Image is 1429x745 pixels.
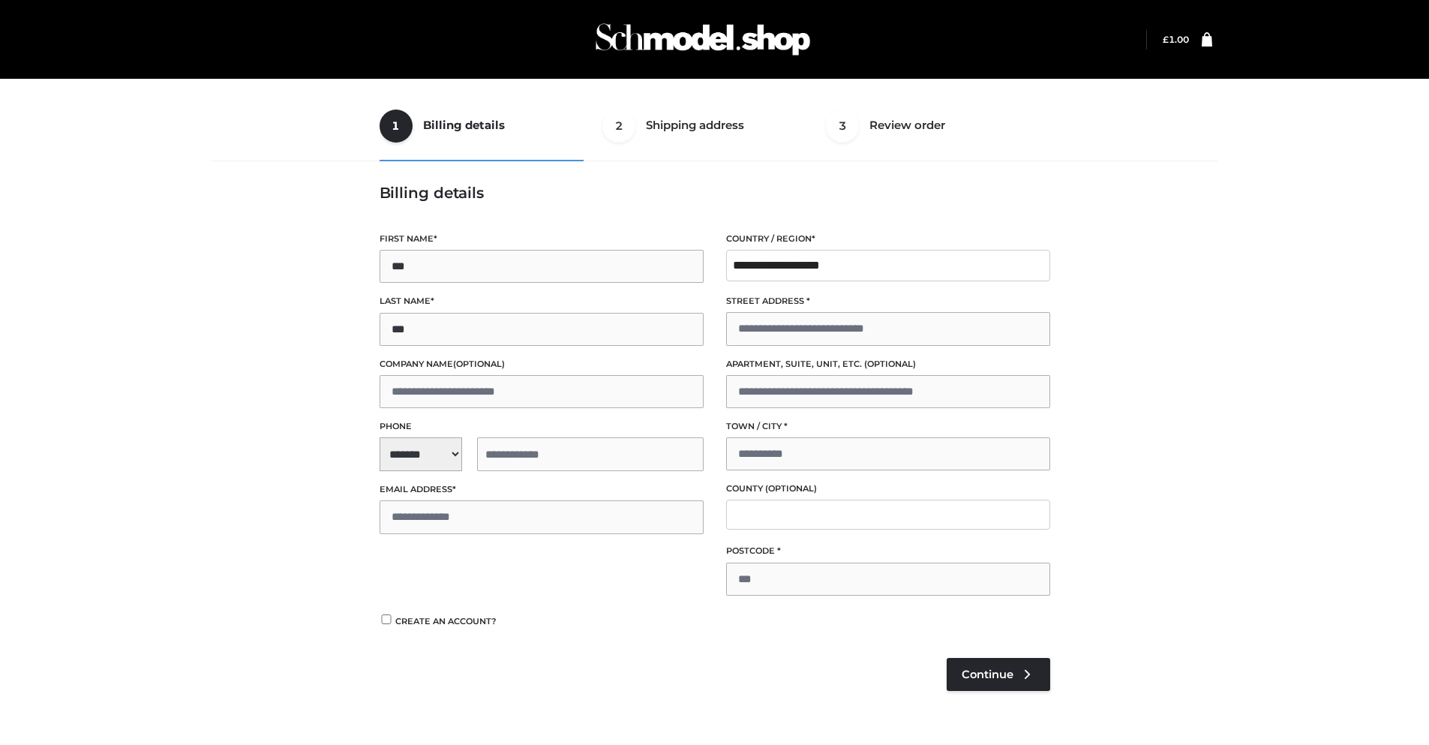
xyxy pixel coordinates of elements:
[962,668,1013,681] span: Continue
[726,294,1050,308] label: Street address
[380,232,704,246] label: First name
[1163,34,1189,45] a: £1.00
[395,616,497,626] span: Create an account?
[1163,34,1169,45] span: £
[380,419,704,434] label: Phone
[453,359,505,369] span: (optional)
[380,482,704,497] label: Email address
[726,232,1050,246] label: Country / Region
[864,359,916,369] span: (optional)
[380,184,1050,202] h3: Billing details
[726,419,1050,434] label: Town / City
[726,482,1050,496] label: County
[726,544,1050,558] label: Postcode
[380,294,704,308] label: Last name
[726,357,1050,371] label: Apartment, suite, unit, etc.
[765,483,817,494] span: (optional)
[947,658,1050,691] a: Continue
[380,614,393,624] input: Create an account?
[590,10,815,69] img: Schmodel Admin 964
[380,357,704,371] label: Company name
[1163,34,1189,45] bdi: 1.00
